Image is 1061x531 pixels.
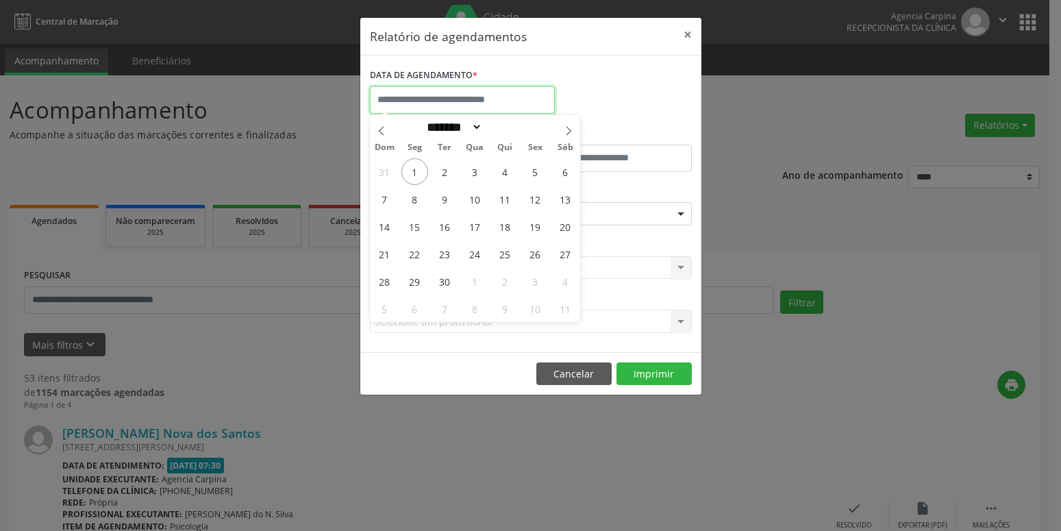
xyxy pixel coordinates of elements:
[552,295,579,322] span: Outubro 11, 2025
[552,158,579,185] span: Setembro 6, 2025
[371,213,398,240] span: Setembro 14, 2025
[401,268,428,295] span: Setembro 29, 2025
[370,65,477,86] label: DATA DE AGENDAMENTO
[616,362,692,386] button: Imprimir
[401,158,428,185] span: Setembro 1, 2025
[371,158,398,185] span: Agosto 31, 2025
[371,186,398,212] span: Setembro 7, 2025
[432,186,458,212] span: Setembro 9, 2025
[401,295,428,322] span: Outubro 6, 2025
[490,143,520,152] span: Qui
[674,18,701,51] button: Close
[429,143,460,152] span: Ter
[492,213,519,240] span: Setembro 18, 2025
[371,295,398,322] span: Outubro 5, 2025
[432,295,458,322] span: Outubro 7, 2025
[552,268,579,295] span: Outubro 4, 2025
[536,362,612,386] button: Cancelar
[522,213,549,240] span: Setembro 19, 2025
[399,143,429,152] span: Seg
[522,158,549,185] span: Setembro 5, 2025
[371,268,398,295] span: Setembro 28, 2025
[401,240,428,267] span: Setembro 22, 2025
[492,158,519,185] span: Setembro 4, 2025
[552,186,579,212] span: Setembro 13, 2025
[432,158,458,185] span: Setembro 2, 2025
[522,240,549,267] span: Setembro 26, 2025
[492,268,519,295] span: Outubro 2, 2025
[492,240,519,267] span: Setembro 25, 2025
[522,186,549,212] span: Setembro 12, 2025
[462,186,488,212] span: Setembro 10, 2025
[552,240,579,267] span: Setembro 27, 2025
[401,213,428,240] span: Setembro 15, 2025
[522,268,549,295] span: Outubro 3, 2025
[371,240,398,267] span: Setembro 21, 2025
[550,143,580,152] span: Sáb
[462,268,488,295] span: Outubro 1, 2025
[432,213,458,240] span: Setembro 16, 2025
[460,143,490,152] span: Qua
[401,186,428,212] span: Setembro 8, 2025
[423,120,483,134] select: Month
[482,120,527,134] input: Year
[432,240,458,267] span: Setembro 23, 2025
[462,213,488,240] span: Setembro 17, 2025
[462,158,488,185] span: Setembro 3, 2025
[552,213,579,240] span: Setembro 20, 2025
[492,295,519,322] span: Outubro 9, 2025
[462,295,488,322] span: Outubro 8, 2025
[370,143,400,152] span: Dom
[522,295,549,322] span: Outubro 10, 2025
[432,268,458,295] span: Setembro 30, 2025
[492,186,519,212] span: Setembro 11, 2025
[462,240,488,267] span: Setembro 24, 2025
[534,123,692,145] label: ATÉ
[520,143,550,152] span: Sex
[370,27,527,45] h5: Relatório de agendamentos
